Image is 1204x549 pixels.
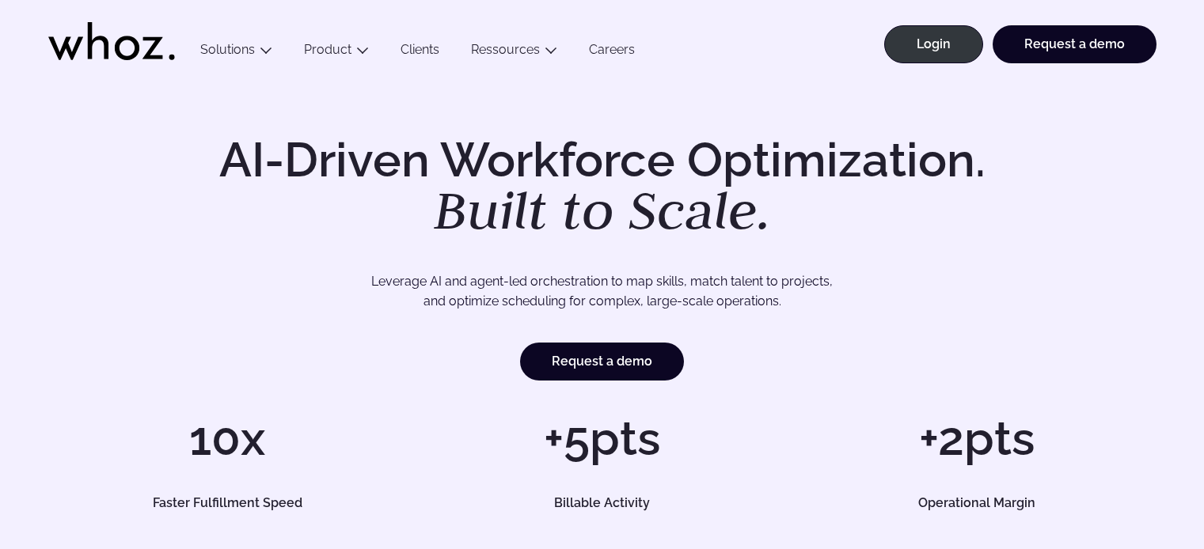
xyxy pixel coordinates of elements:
button: Product [288,42,385,63]
h5: Billable Activity [441,497,764,509]
h5: Faster Fulfillment Speed [66,497,389,509]
button: Solutions [184,42,288,63]
h5: Operational Margin [815,497,1138,509]
p: Leverage AI and agent-led orchestration to map skills, match talent to projects, and optimize sch... [104,271,1101,312]
a: Login [884,25,983,63]
em: Built to Scale. [434,175,771,244]
a: Request a demo [993,25,1157,63]
a: Careers [573,42,651,63]
a: Product [304,42,351,57]
a: Clients [385,42,455,63]
button: Ressources [455,42,573,63]
h1: 10x [48,415,407,462]
h1: AI-Driven Workforce Optimization. [197,136,1008,237]
a: Ressources [471,42,540,57]
a: Request a demo [520,343,684,381]
h1: +5pts [423,415,781,462]
h1: +2pts [797,415,1156,462]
